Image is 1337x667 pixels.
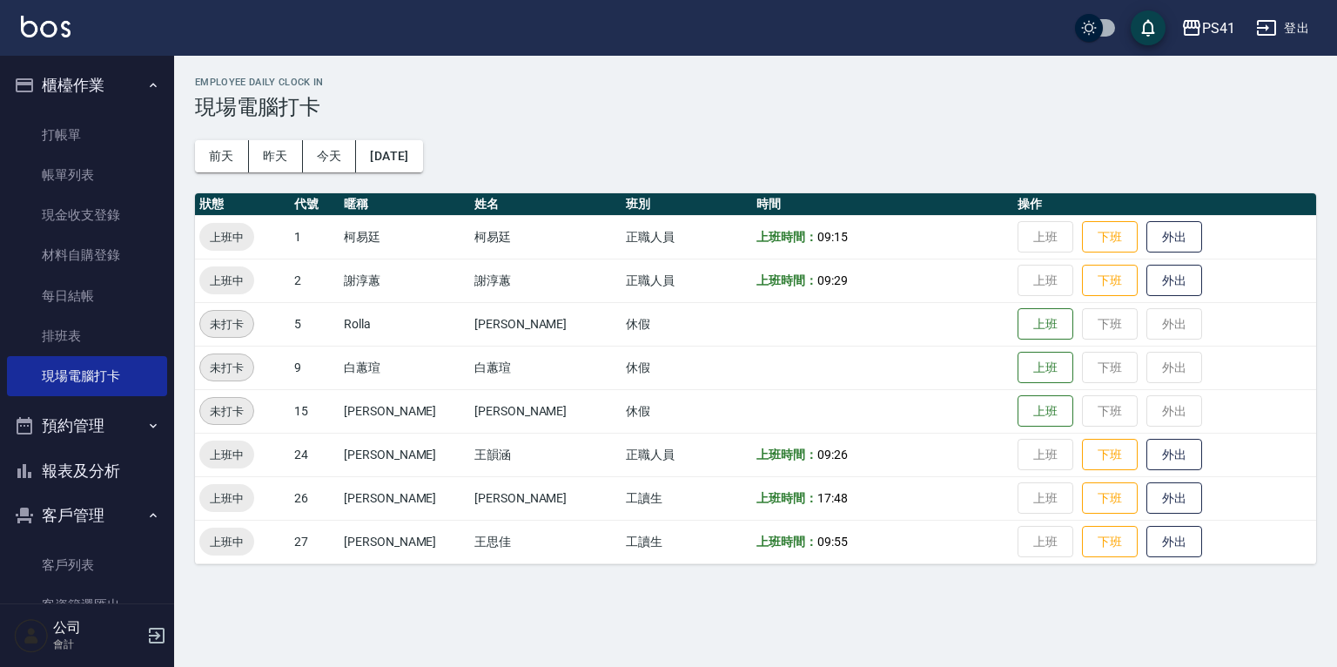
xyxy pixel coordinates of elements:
button: save [1131,10,1166,45]
td: 正職人員 [621,433,752,476]
td: 工讀生 [621,520,752,563]
span: 上班中 [199,272,254,290]
h2: Employee Daily Clock In [195,77,1316,88]
button: 外出 [1146,221,1202,253]
th: 狀態 [195,193,290,216]
th: 班別 [621,193,752,216]
td: 正職人員 [621,215,752,259]
td: [PERSON_NAME] [339,520,470,563]
p: 會計 [53,637,142,652]
button: 報表及分析 [7,448,167,494]
b: 上班時間： [756,491,817,505]
button: 外出 [1146,265,1202,297]
b: 上班時間： [756,535,817,549]
td: Rolla [339,302,470,346]
td: 白蕙瑄 [339,346,470,389]
td: 15 [290,389,339,433]
button: 今天 [303,140,357,172]
span: 上班中 [199,446,254,464]
img: Person [14,618,49,653]
span: 未打卡 [200,402,253,421]
button: 外出 [1146,439,1202,471]
b: 上班時間： [756,230,817,244]
span: 上班中 [199,489,254,508]
button: 下班 [1082,265,1138,297]
img: Logo [21,16,71,37]
th: 代號 [290,193,339,216]
td: 1 [290,215,339,259]
button: [DATE] [356,140,422,172]
td: 24 [290,433,339,476]
td: [PERSON_NAME] [339,433,470,476]
td: 2 [290,259,339,302]
button: 預約管理 [7,403,167,448]
span: 上班中 [199,228,254,246]
td: 正職人員 [621,259,752,302]
h3: 現場電腦打卡 [195,95,1316,119]
div: PS41 [1202,17,1235,39]
td: 27 [290,520,339,563]
a: 每日結帳 [7,276,167,316]
button: 昨天 [249,140,303,172]
span: 17:48 [817,491,848,505]
td: 9 [290,346,339,389]
button: 前天 [195,140,249,172]
td: 謝淳蕙 [339,259,470,302]
a: 材料自購登錄 [7,235,167,275]
button: 客戶管理 [7,493,167,538]
td: 王韻涵 [470,433,621,476]
button: 下班 [1082,221,1138,253]
b: 上班時間： [756,273,817,287]
a: 客戶列表 [7,545,167,585]
th: 姓名 [470,193,621,216]
button: 下班 [1082,482,1138,515]
span: 09:15 [817,230,848,244]
button: 下班 [1082,439,1138,471]
button: 上班 [1018,395,1073,428]
td: 休假 [621,389,752,433]
span: 09:55 [817,535,848,549]
td: [PERSON_NAME] [470,389,621,433]
td: 工讀生 [621,476,752,520]
a: 現場電腦打卡 [7,356,167,396]
td: [PERSON_NAME] [339,389,470,433]
td: 柯易廷 [339,215,470,259]
a: 現金收支登錄 [7,195,167,235]
button: 下班 [1082,526,1138,558]
span: 未打卡 [200,359,253,377]
td: 26 [290,476,339,520]
b: 上班時間： [756,448,817,462]
td: 謝淳蕙 [470,259,621,302]
button: 外出 [1146,526,1202,558]
a: 帳單列表 [7,155,167,195]
td: 休假 [621,302,752,346]
button: 外出 [1146,482,1202,515]
td: 柯易廷 [470,215,621,259]
button: 上班 [1018,352,1073,384]
button: 登出 [1249,12,1316,44]
a: 打帳單 [7,115,167,155]
th: 時間 [752,193,1013,216]
button: 櫃檯作業 [7,63,167,108]
h5: 公司 [53,619,142,637]
button: PS41 [1174,10,1242,46]
td: [PERSON_NAME] [470,476,621,520]
a: 客資篩選匯出 [7,585,167,625]
th: 操作 [1013,193,1316,216]
td: 休假 [621,346,752,389]
th: 暱稱 [339,193,470,216]
button: 上班 [1018,308,1073,340]
td: 5 [290,302,339,346]
span: 未打卡 [200,315,253,333]
span: 09:29 [817,273,848,287]
a: 排班表 [7,316,167,356]
span: 09:26 [817,448,848,462]
td: 王思佳 [470,520,621,563]
span: 上班中 [199,533,254,551]
td: [PERSON_NAME] [470,302,621,346]
td: [PERSON_NAME] [339,476,470,520]
td: 白蕙瑄 [470,346,621,389]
